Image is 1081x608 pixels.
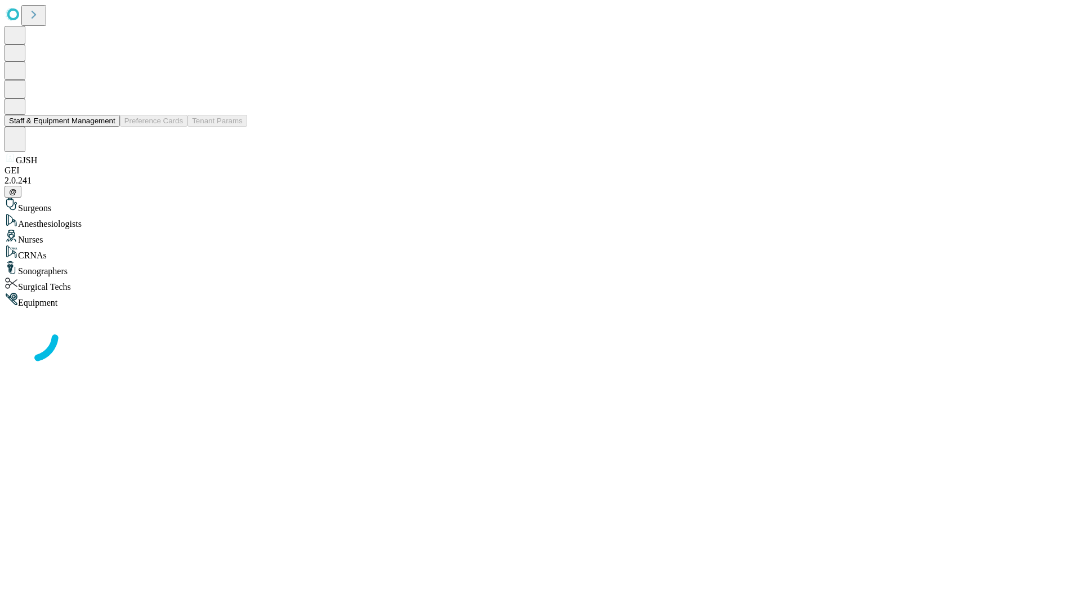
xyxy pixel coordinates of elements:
[5,115,120,127] button: Staff & Equipment Management
[16,155,37,165] span: GJSH
[5,276,1076,292] div: Surgical Techs
[5,176,1076,186] div: 2.0.241
[187,115,247,127] button: Tenant Params
[120,115,187,127] button: Preference Cards
[5,261,1076,276] div: Sonographers
[5,166,1076,176] div: GEI
[9,187,17,196] span: @
[5,292,1076,308] div: Equipment
[5,198,1076,213] div: Surgeons
[5,245,1076,261] div: CRNAs
[5,213,1076,229] div: Anesthesiologists
[5,229,1076,245] div: Nurses
[5,186,21,198] button: @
